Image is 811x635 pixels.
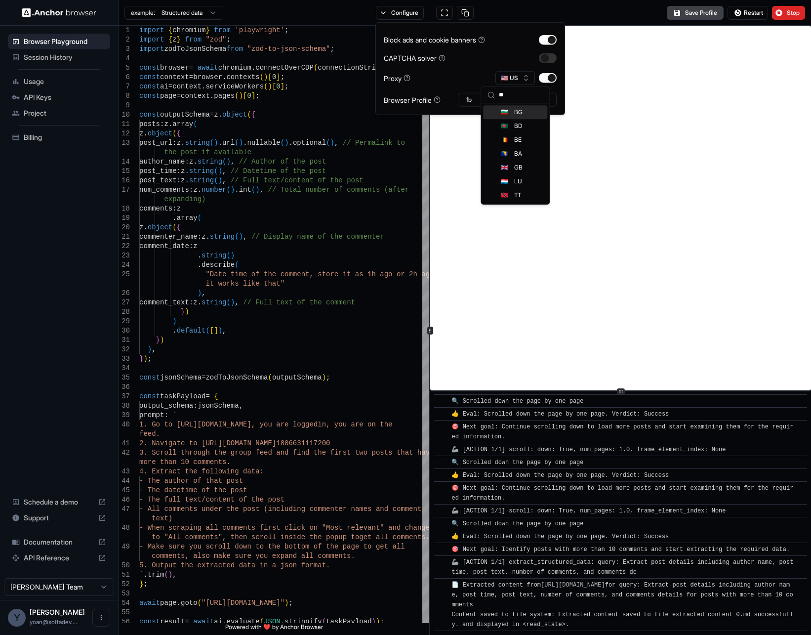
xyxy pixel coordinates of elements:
div: 27 [119,298,130,307]
span: const [139,374,160,381]
span: connectionString [318,64,384,72]
div: 25 [119,270,130,279]
span: ) [231,186,235,194]
span: const [139,111,160,119]
div: 19 [119,213,130,223]
span: 🇬🇧 [501,164,508,171]
span: int [239,186,251,194]
div: Project [8,105,110,121]
span: Session History [24,52,106,62]
span: z [214,111,218,119]
div: 5 [119,63,130,73]
span: string [185,139,209,147]
span: jsonSchema [160,374,202,381]
div: 4 [119,54,130,63]
span: from [226,45,243,53]
button: 🇺🇸 US [495,71,535,85]
span: . [185,176,189,184]
span: } [181,308,185,316]
span: from [185,36,202,43]
span: } [177,36,181,43]
span: z [193,242,197,250]
span: ai [160,83,168,90]
span: : [177,176,181,184]
span: { [168,26,172,34]
span: . [168,120,172,128]
span: ( [172,223,176,231]
span: 🇧🇩 [501,122,508,130]
div: Browser Profile [384,94,441,105]
span: [ [268,73,272,81]
button: Stop [772,6,805,20]
span: . [218,111,222,119]
div: 6 [119,73,130,82]
span: url [222,139,235,147]
span: = [202,374,205,381]
div: 18 [119,204,130,213]
span: ] [214,327,218,335]
button: fb [458,93,557,107]
span: Schedule a demo [24,497,94,507]
span: z [172,36,176,43]
div: 30 [119,326,130,336]
span: ) [143,355,147,363]
div: 3 [119,44,130,54]
span: . [185,167,189,175]
span: ( [210,139,214,147]
span: : [172,139,176,147]
span: ( [205,327,209,335]
div: 2 [119,35,130,44]
span: z [181,176,185,184]
span: , [152,345,156,353]
span: // Full text of the comment [243,298,355,306]
span: ( [172,129,176,137]
span: } [139,355,143,363]
span: object [148,129,172,137]
div: Proxy [384,73,410,83]
span: posts [139,120,160,128]
div: 17 [119,185,130,195]
span: 0 [276,83,280,90]
div: Usage [8,74,110,89]
span: ; [330,45,334,53]
span: array [172,120,193,128]
span: "Date time of the comment, store it as 1h ago or 2 [205,270,413,278]
span: 🇧🇦 [501,150,508,158]
span: ) [268,83,272,90]
span: default [177,327,206,335]
span: 0 [272,73,276,81]
span: object [148,223,172,231]
span: // Full text/content of the post [231,176,364,184]
span: ) [330,139,334,147]
span: context [172,83,202,90]
span: BA [514,150,522,158]
span: . [289,139,293,147]
span: ( [247,111,251,119]
span: z [189,158,193,166]
span: ) [231,298,235,306]
span: "zod-to-json-schema" [247,45,330,53]
span: BD [514,122,522,130]
span: serviceWorkers [205,83,264,90]
span: ) [239,92,243,100]
div: 7 [119,82,130,91]
div: 9 [119,101,130,110]
span: 'playwright' [235,26,284,34]
span: = [168,83,172,90]
div: 34 [119,364,130,373]
span: ) [214,139,218,147]
span: ) [148,345,152,353]
span: ) [239,139,243,147]
span: { [168,36,172,43]
span: contexts [226,73,259,81]
span: ( [260,73,264,81]
span: } [156,336,160,344]
span: optional [293,139,326,147]
span: BE [514,136,522,144]
div: 23 [119,251,130,260]
span: z [139,129,143,137]
span: z [181,167,185,175]
div: API Reference [8,550,110,566]
span: ( [235,92,239,100]
span: ) [231,252,235,259]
